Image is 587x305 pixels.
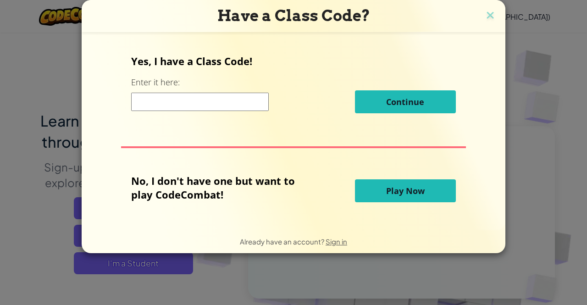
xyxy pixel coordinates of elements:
[484,9,496,23] img: close icon
[355,90,456,113] button: Continue
[217,6,370,25] span: Have a Class Code?
[131,54,455,68] p: Yes, I have a Class Code!
[131,174,309,201] p: No, I don't have one but want to play CodeCombat!
[240,237,326,246] span: Already have an account?
[386,96,424,107] span: Continue
[355,179,456,202] button: Play Now
[386,185,425,196] span: Play Now
[131,77,180,88] label: Enter it here:
[326,237,347,246] a: Sign in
